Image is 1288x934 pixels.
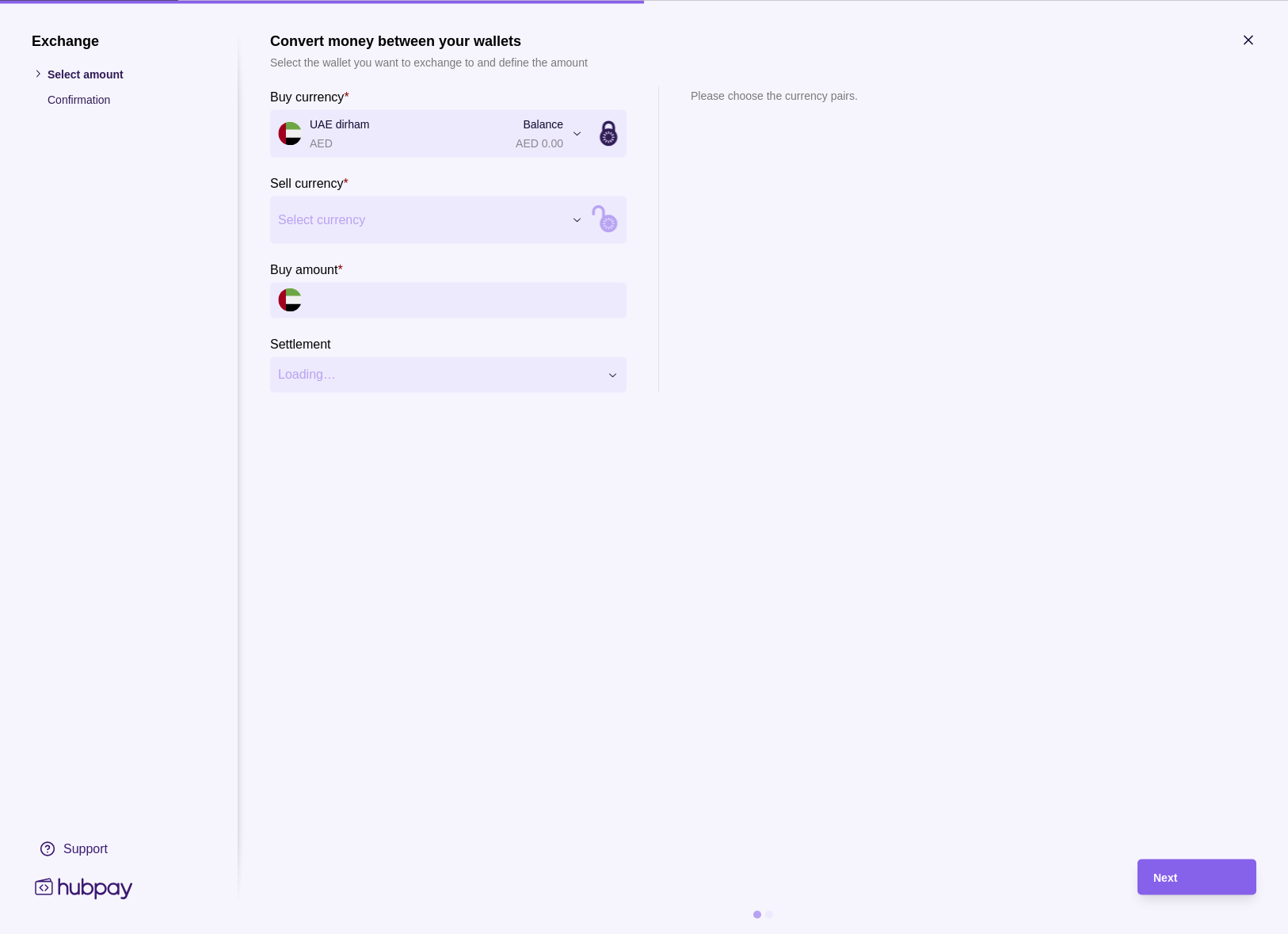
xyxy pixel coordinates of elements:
[270,259,343,278] label: Buy amount
[1153,871,1177,884] span: Next
[32,832,206,865] a: Support
[270,32,588,49] h1: Convert money between your wallets
[63,840,108,857] div: Support
[270,90,344,103] p: Buy currency
[691,86,858,104] p: Please choose the currency pairs.
[270,334,330,353] label: Settlement
[48,65,206,82] p: Select amount
[270,337,330,350] p: Settlement
[1137,859,1256,894] button: Next
[270,86,349,105] label: Buy currency
[32,32,206,49] h1: Exchange
[278,288,302,312] img: ae
[270,173,349,192] label: Sell currency
[270,176,343,189] p: Sell currency
[270,262,337,276] p: Buy amount
[48,90,206,108] p: Confirmation
[310,282,619,318] input: amount
[270,53,588,71] p: Select the wallet you want to exchange to and define the amount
